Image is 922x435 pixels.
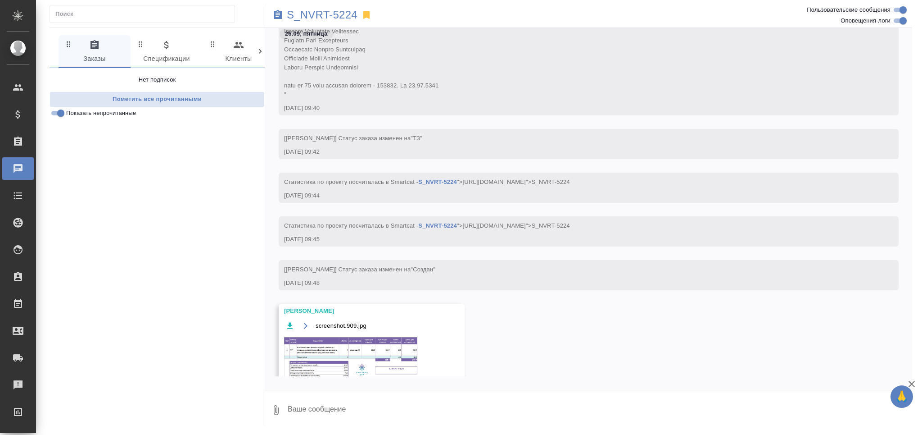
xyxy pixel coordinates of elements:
a: S_NVRT-5224 [418,222,457,229]
img: screenshot.909.jpg [284,336,419,382]
span: Заказы [64,40,125,64]
a: S_NVRT-5224 [287,10,357,19]
span: [[PERSON_NAME]] Статус заказа изменен на [284,135,422,142]
div: [DATE] 09:40 [284,104,867,113]
p: Нет подписок [139,75,176,84]
span: 🙏 [894,387,909,406]
span: Показать непрочитанные [66,109,136,118]
svg: Зажми и перетащи, чтобы поменять порядок вкладок [136,40,145,48]
span: Cтатистика по проекту посчиталась в Smartcat - ">[URL][DOMAIN_NAME]">S_NVRT-5224 [284,179,570,185]
span: [[PERSON_NAME]] Статус заказа изменен на [284,266,435,273]
span: "ТЗ" [411,135,422,142]
div: [DATE] 09:45 [284,235,867,244]
a: S_NVRT-5224 [418,179,457,185]
button: Пометить все прочитанными [50,92,265,107]
span: Пометить все прочитанными [54,94,260,105]
span: screenshot.909.jpg [316,321,366,330]
div: [DATE] 09:48 [284,279,867,288]
button: Открыть на драйве [300,320,311,331]
span: Клиенты [208,40,269,64]
span: Оповещения-логи [841,16,890,25]
div: [DATE] 09:42 [284,147,867,156]
svg: Зажми и перетащи, чтобы поменять порядок вкладок [208,40,217,48]
span: Cтатистика по проекту посчиталась в Smartcat - ">[URL][DOMAIN_NAME]">S_NVRT-5224 [284,222,570,229]
span: "Создан" [411,266,435,273]
span: Пользовательские сообщения [807,5,890,14]
span: Спецификации [136,40,197,64]
div: [PERSON_NAME] [284,307,433,316]
div: [DATE] 09:44 [284,191,867,200]
input: Поиск [55,8,235,20]
button: Скачать [284,320,295,331]
svg: Зажми и перетащи, чтобы поменять порядок вкладок [64,40,73,48]
button: 🙏 [890,385,913,408]
p: 26.09, пятница [285,29,328,38]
